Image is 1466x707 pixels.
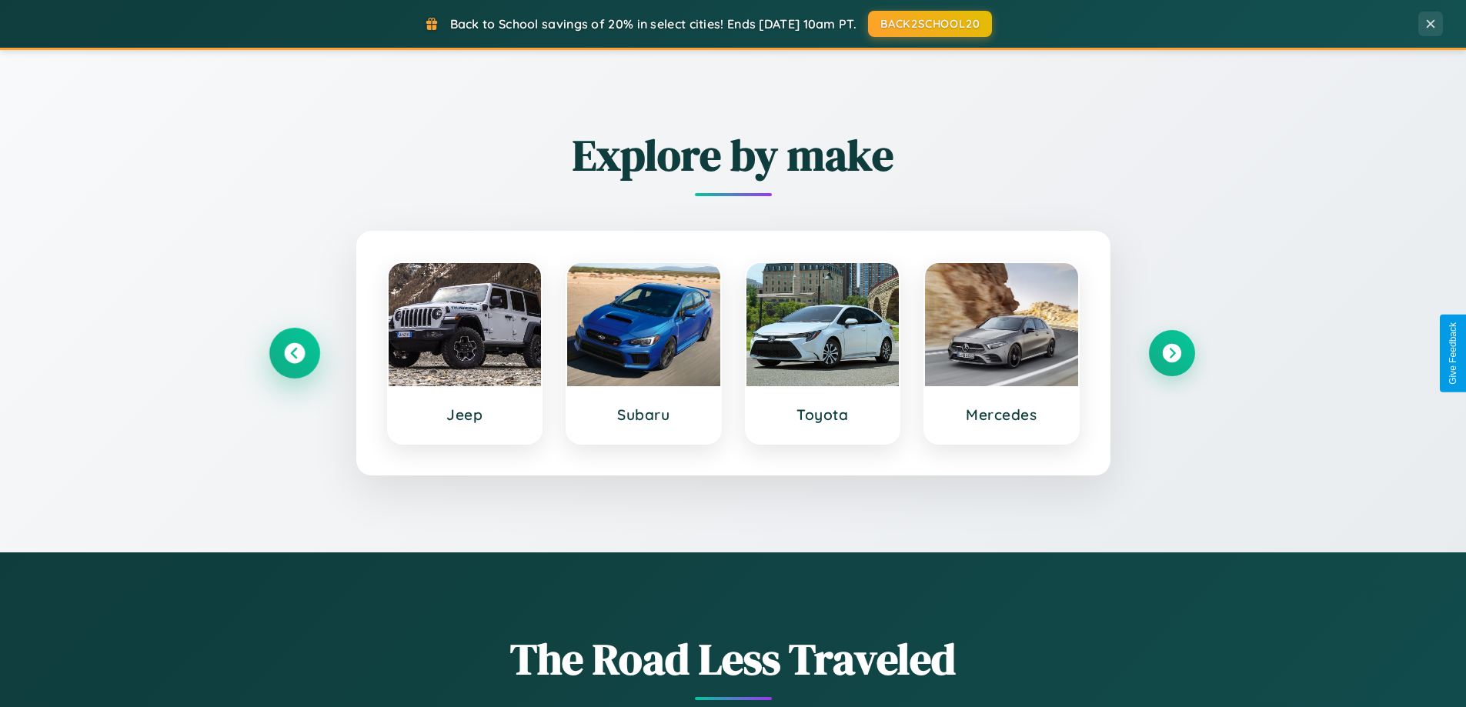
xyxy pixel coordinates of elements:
[272,125,1195,185] h2: Explore by make
[450,16,857,32] span: Back to School savings of 20% in select cities! Ends [DATE] 10am PT.
[404,405,526,424] h3: Jeep
[272,629,1195,689] h1: The Road Less Traveled
[762,405,884,424] h3: Toyota
[583,405,705,424] h3: Subaru
[1448,322,1458,385] div: Give Feedback
[868,11,992,37] button: BACK2SCHOOL20
[940,405,1063,424] h3: Mercedes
